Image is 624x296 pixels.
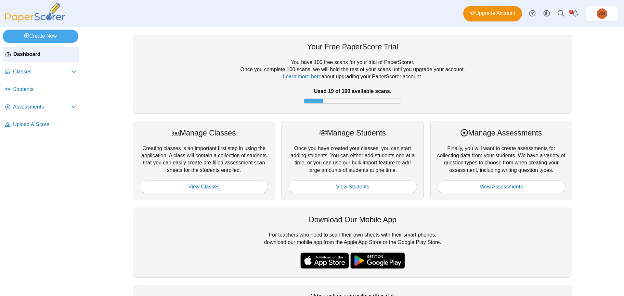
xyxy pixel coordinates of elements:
span: Classes [13,68,71,75]
div: Manage Classes [140,128,268,138]
div: Download Our Mobile App [140,214,565,225]
span: Students [13,86,76,93]
img: PaperScorer [3,3,68,22]
div: Manage Students [288,128,417,138]
span: Andrea Sheaffer [597,8,607,19]
div: For teachers who need to scan their own sheets with their smart phones, download our mobile app f... [133,208,572,278]
b: Used 19 of 100 available scans. [314,88,391,94]
span: Andrea Sheaffer [599,11,605,16]
a: Classes [3,64,79,80]
div: Creating classes is an important first step in using the application. A class will contain a coll... [133,121,275,200]
div: Manage Assessments [437,128,565,138]
a: View Classes [140,180,268,193]
span: Upload & Score [13,121,76,128]
span: Upgrade Account [470,10,515,17]
div: Finally, you will want to create assessments for collecting data from your students. We have a va... [430,121,572,200]
a: Assessments [3,99,79,115]
div: You have 100 free scans for your trial of PaperScorer. Once you complete 100 scans, we will hold ... [140,59,565,107]
div: Once you have created your classes, you can start adding students. You can either add students on... [281,121,423,200]
span: Assessments [13,103,71,110]
a: Students [3,82,79,97]
a: Upload & Score [3,117,79,133]
a: Alerts [568,6,582,21]
img: apple-store-badge.svg [300,252,349,269]
span: Dashboard [13,51,76,58]
img: google-play-badge.png [350,252,405,269]
div: Your Free PaperScore Trial [140,42,565,52]
a: View Assessments [437,180,565,193]
a: Learn more here [283,74,321,79]
a: Andrea Sheaffer [586,6,618,21]
a: Upgrade Account [463,6,522,21]
a: View Students [288,180,417,193]
a: PaperScorer [3,18,68,23]
a: Dashboard [3,47,79,62]
a: Create New [3,30,78,43]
